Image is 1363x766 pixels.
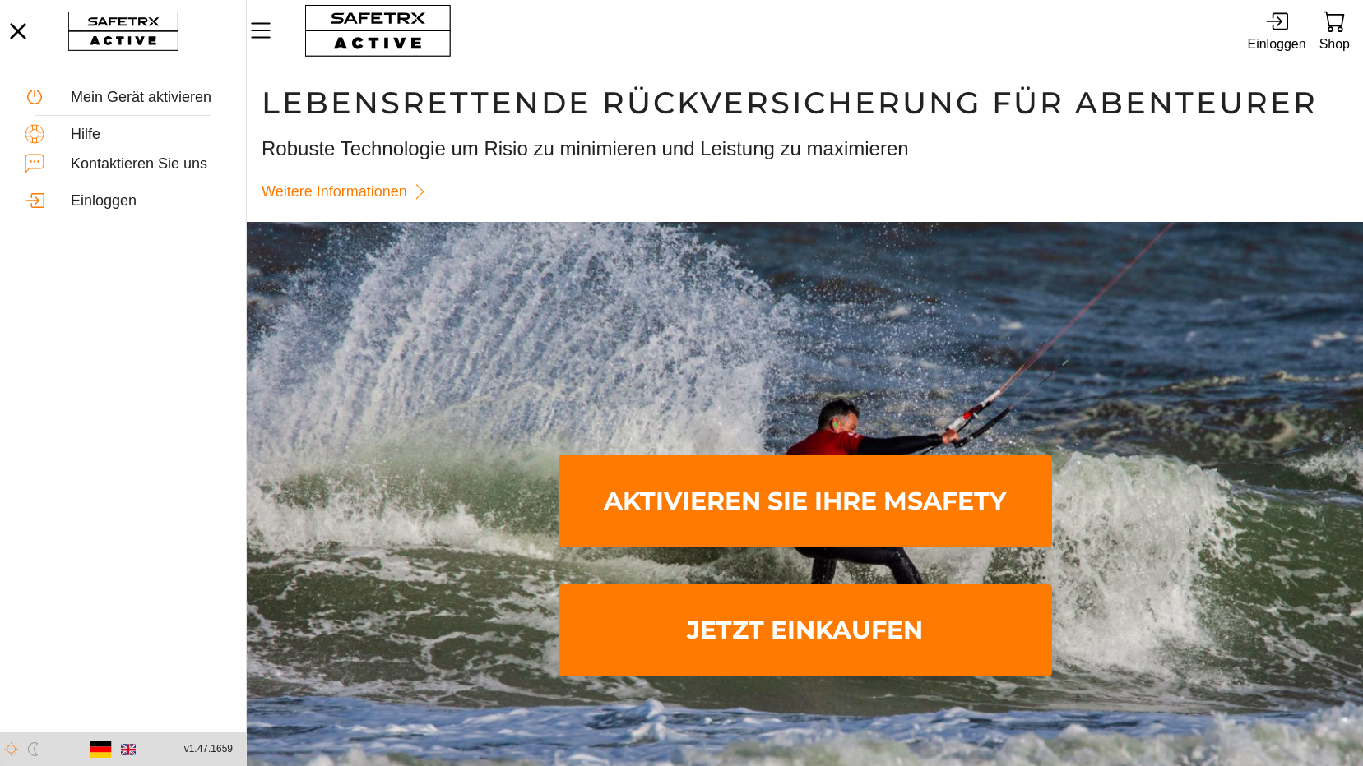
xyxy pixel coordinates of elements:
span: v1.47.1659 [184,741,233,758]
img: de.svg [89,738,111,760]
div: Einloggen [71,192,221,210]
button: Deutsch [86,736,114,764]
img: Help.svg [25,124,44,144]
div: Hilfe [71,126,221,144]
h1: Lebensrettende Rückversicherung für Abenteurer [262,84,1348,122]
button: v1.47.1659 [174,736,243,763]
div: Mein Gerät aktivieren [71,89,221,107]
h3: Robuste Technologie um Risio zu minimieren und Leistung zu maximieren [262,135,1348,163]
a: Weitere Informationen [262,176,437,208]
img: ModeDark.svg [26,742,40,756]
button: Englishc [114,736,142,764]
span: Weitere Informationen [262,179,407,205]
span: Jetzt einkaufen [572,588,1039,674]
div: Kontaktieren Sie uns [71,155,221,173]
img: en.svg [121,742,136,757]
button: MenÜ [247,13,288,48]
div: Shop [1319,33,1350,55]
div: Einloggen [1247,33,1305,55]
a: Aktivieren Sie Ihre MSafety [559,455,1052,547]
img: ModeLight.svg [4,742,18,756]
span: Aktivieren Sie Ihre MSafety [572,458,1039,544]
img: ContactUs.svg [25,154,44,173]
a: Jetzt einkaufen [559,584,1052,677]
